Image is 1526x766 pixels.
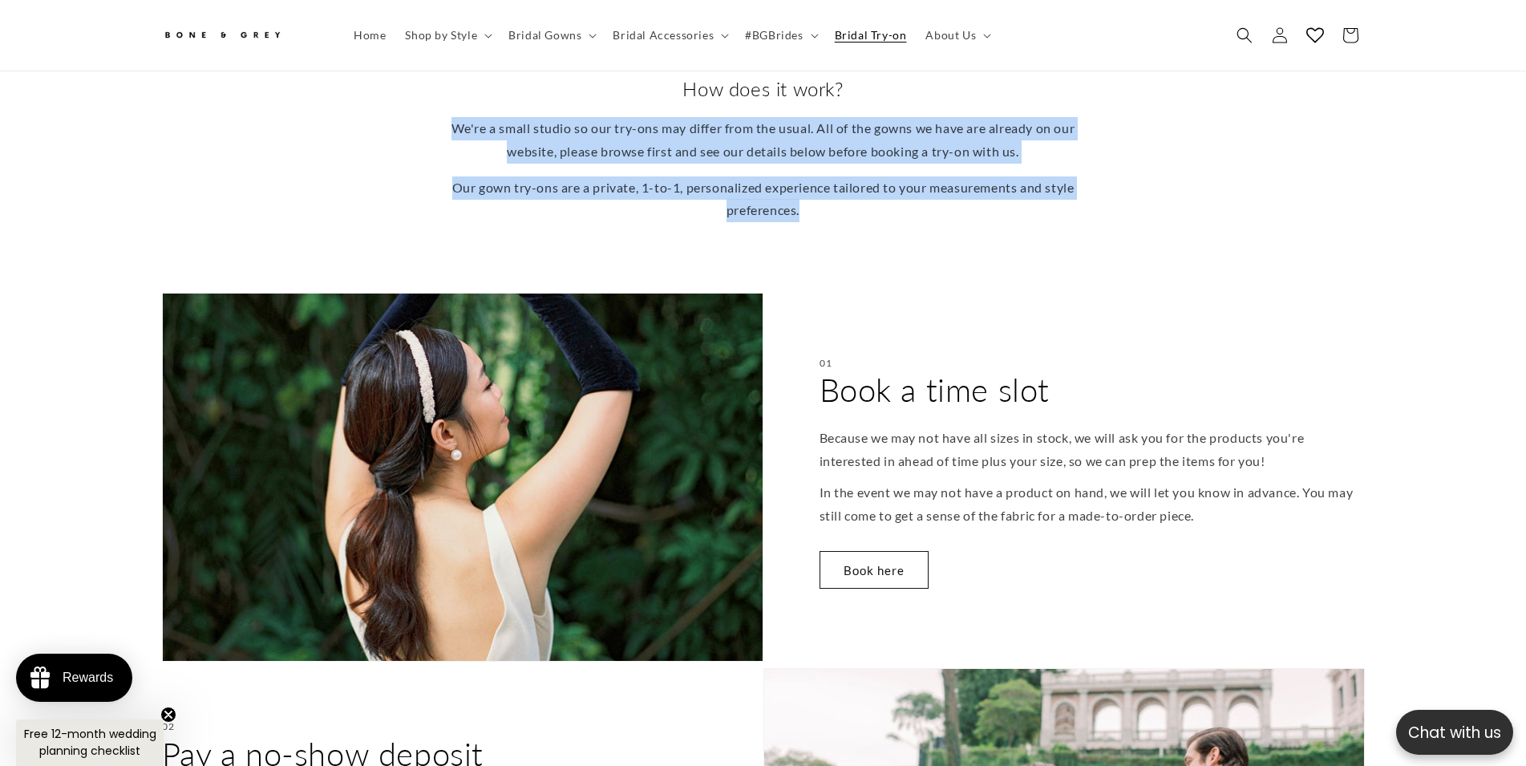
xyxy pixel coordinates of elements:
summary: Search [1227,18,1262,53]
img: Sasha Black Velvet Gloves | Bone & Grey Bridal Accessories [163,294,763,661]
summary: Shop by Style [395,18,499,52]
summary: #BGBrides [735,18,824,52]
span: Bridal Gowns [508,28,581,43]
span: Home [354,28,386,43]
p: We're a small studio so our try-ons may differ from the usual. All of the gowns we have are alrea... [451,117,1076,164]
p: Chat with us [1396,721,1513,744]
span: Free 12-month wedding planning checklist [24,726,156,759]
h2: How does it work? [451,76,1076,101]
span: Bridal Try-on [835,28,907,43]
button: Open chatbox [1396,710,1513,755]
p: 02 [162,721,176,732]
span: About Us [925,28,976,43]
span: Bridal Accessories [613,28,714,43]
p: Because we may not have all sizes in stock, we will ask you for the products you're interested in... [820,427,1365,473]
div: Rewards [63,671,113,685]
span: Shop by Style [405,28,477,43]
span: #BGBrides [745,28,803,43]
p: Our gown try-ons are a private, 1-to-1, personalized experience tailored to your measurements and... [451,176,1076,223]
h2: Book a time slot [820,369,1050,411]
p: In the event we may not have a product on hand, we will let you know in advance. You may still co... [820,481,1365,528]
div: Free 12-month wedding planning checklistClose teaser [16,719,164,766]
summary: Bridal Gowns [499,18,603,52]
a: Book here [820,551,929,589]
button: Close teaser [160,707,176,723]
a: Bridal Try-on [825,18,917,52]
a: Home [344,18,395,52]
a: Bone and Grey Bridal [156,16,328,55]
summary: Bridal Accessories [603,18,735,52]
p: 01 [820,358,833,369]
img: Bone and Grey Bridal [162,22,282,49]
summary: About Us [916,18,998,52]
